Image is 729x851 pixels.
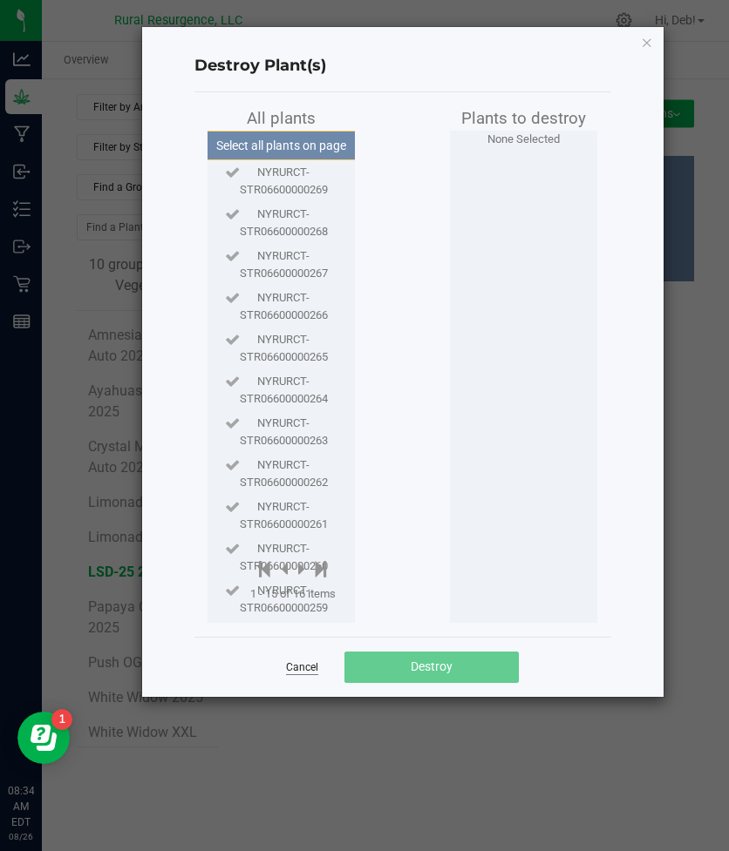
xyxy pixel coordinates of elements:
[225,247,240,281] span: Select plant to destroy
[225,331,240,365] span: Select plant to destroy
[316,565,327,578] span: Move to last page
[240,206,328,240] span: NYRURCT-STR06600000268
[240,456,328,490] span: NYRURCT-STR06600000262
[240,164,328,198] span: NYRURCT-STR06600000269
[240,331,328,365] span: NYRURCT-STR06600000265
[225,540,240,574] span: Select plant to destroy
[240,373,328,407] span: NYRURCT-STR06600000264
[51,709,72,730] iframe: Resource center unread badge
[225,206,240,240] span: Select plant to destroy
[225,164,240,198] span: Select plant to destroy
[225,498,240,532] span: Select plant to destroy
[225,582,240,616] span: Select plant to destroy
[250,587,336,600] span: 1 - 15 of 16 items
[240,289,328,323] span: NYRURCT-STR06600000266
[240,498,328,532] span: NYRURCT-STR06600000261
[487,132,560,145] span: None Selected
[225,415,240,449] span: Select plant to destroy
[199,131,362,160] button: Select all plants on page
[281,565,288,578] span: Previous
[194,55,611,78] h4: Destroy Plant(s)
[225,373,240,407] span: Select plant to destroy
[225,289,240,323] span: Select plant to destroy
[286,660,318,675] a: Cancel
[411,659,453,673] span: Destroy
[240,540,328,574] span: NYRURCT-STR06600000260
[450,106,597,131] div: Plants to destroy
[298,565,305,578] span: Next
[259,565,270,578] span: Move to first page
[225,456,240,490] span: Select plant to destroy
[240,582,328,616] span: NYRURCT-STR06600000259
[344,652,519,683] button: Destroy
[240,247,328,281] span: NYRURCT-STR06600000267
[208,106,355,131] div: All plants
[17,712,70,764] iframe: Resource center
[240,415,328,449] span: NYRURCT-STR06600000263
